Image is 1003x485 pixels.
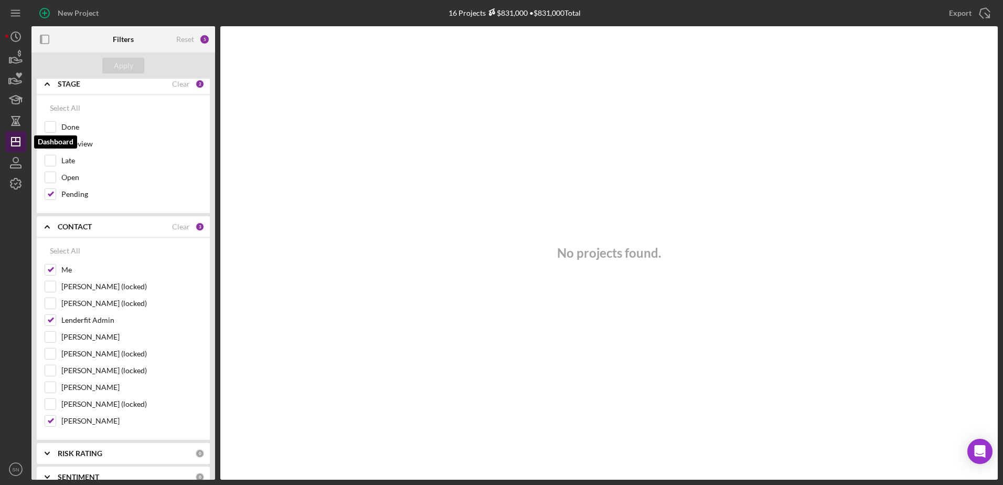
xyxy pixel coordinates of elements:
[45,240,86,261] button: Select All
[61,139,202,149] label: In Review
[195,449,205,458] div: 0
[172,223,190,231] div: Clear
[61,155,202,166] label: Late
[58,3,99,24] div: New Project
[58,223,92,231] b: CONTACT
[61,298,202,309] label: [PERSON_NAME] (locked)
[949,3,972,24] div: Export
[199,34,210,45] div: 5
[61,172,202,183] label: Open
[176,35,194,44] div: Reset
[172,80,190,88] div: Clear
[5,459,26,480] button: SN
[557,246,661,260] h3: No projects found.
[195,222,205,231] div: 3
[50,98,80,119] div: Select All
[102,58,144,73] button: Apply
[967,439,993,464] div: Open Intercom Messenger
[45,98,86,119] button: Select All
[486,8,528,17] div: $831,000
[195,79,205,89] div: 2
[61,265,202,275] label: Me
[58,80,80,88] b: STAGE
[61,349,202,359] label: [PERSON_NAME] (locked)
[195,472,205,482] div: 0
[938,3,998,24] button: Export
[61,399,202,409] label: [PERSON_NAME] (locked)
[31,3,109,24] button: New Project
[61,281,202,292] label: [PERSON_NAME] (locked)
[58,473,99,481] b: SENTIMENT
[61,332,202,342] label: [PERSON_NAME]
[61,365,202,376] label: [PERSON_NAME] (locked)
[12,467,19,472] text: SN
[58,449,102,458] b: RISK RATING
[61,382,202,393] label: [PERSON_NAME]
[61,189,202,199] label: Pending
[61,315,202,325] label: Lenderfit Admin
[61,416,202,426] label: [PERSON_NAME]
[61,122,202,132] label: Done
[113,35,134,44] b: Filters
[114,58,133,73] div: Apply
[50,240,80,261] div: Select All
[449,8,581,17] div: 16 Projects • $831,000 Total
